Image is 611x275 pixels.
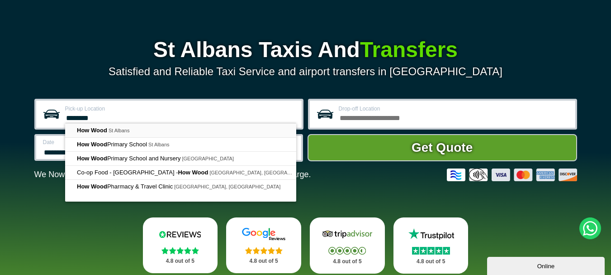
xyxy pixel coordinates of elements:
iframe: chat widget [487,255,606,275]
img: Stars [412,247,450,255]
label: Drop-off Location [339,106,570,111]
label: Date [43,140,159,145]
button: Get Quote [308,134,577,161]
span: St Albans [148,142,169,147]
span: Primary School and Nursery [77,155,182,162]
img: Stars [245,247,283,254]
img: Credit And Debit Cards [447,169,577,181]
span: Primary School [77,141,148,148]
img: Stars [161,247,199,254]
span: [GEOGRAPHIC_DATA], [GEOGRAPHIC_DATA] [174,184,280,189]
img: Reviews.io [153,227,207,241]
span: How Wood [77,155,107,162]
img: Trustpilot [404,227,458,241]
a: Tripadvisor Stars 4.8 out of 5 [310,217,385,274]
a: Google Stars 4.8 out of 5 [226,217,301,273]
p: 4.8 out of 5 [403,256,459,267]
span: Co-op Food - [GEOGRAPHIC_DATA] - [77,169,209,176]
span: How Wood [178,169,208,176]
h1: St Albans Taxis And [34,39,577,61]
img: Tripadvisor [320,227,374,241]
span: Transfers [360,38,458,62]
span: St Albans [109,128,129,133]
p: 4.8 out of 5 [153,256,208,267]
span: How Wood [77,183,107,190]
img: Stars [328,247,366,255]
a: Trustpilot Stars 4.8 out of 5 [393,217,469,274]
p: We Now Accept Card & Contactless Payment In [34,170,311,179]
a: Reviews.io Stars 4.8 out of 5 [143,217,218,273]
img: Google [237,227,291,241]
p: 4.8 out of 5 [236,256,291,267]
span: How Wood [77,127,107,134]
span: Pharmacy & Travel Clinic [77,183,174,190]
span: [GEOGRAPHIC_DATA] [182,156,234,161]
p: Satisfied and Reliable Taxi Service and airport transfers in [GEOGRAPHIC_DATA] [34,65,577,78]
span: [GEOGRAPHIC_DATA], [GEOGRAPHIC_DATA] [209,170,316,175]
span: How Wood [77,141,107,148]
p: 4.8 out of 5 [320,256,375,267]
label: Pick-up Location [65,106,296,111]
